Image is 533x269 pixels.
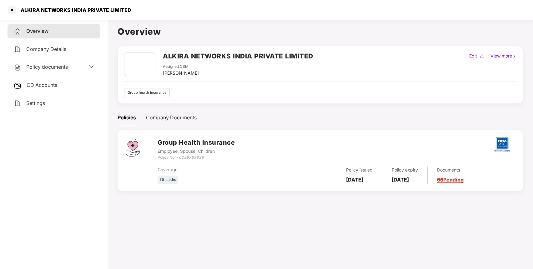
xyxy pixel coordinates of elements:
[158,138,235,147] h3: Group Health Insurance
[89,64,94,69] span: down
[437,167,464,173] div: Documents
[485,52,489,59] div: |
[26,100,45,106] span: Settings
[118,25,523,38] h1: Overview
[346,177,363,183] b: [DATE]
[26,46,66,52] span: Company Details
[392,177,409,183] b: [DATE]
[392,167,418,173] div: Policy expiry
[118,114,136,122] div: Policies
[26,64,68,70] span: Policy documents
[489,52,518,59] div: View more
[158,176,178,184] div: ₹5 Lakhs
[14,28,21,35] img: svg+xml;base64,PHN2ZyB4bWxucz0iaHR0cDovL3d3dy53My5vcmcvMjAwMC9zdmciIHdpZHRoPSIyNCIgaGVpZ2h0PSIyNC...
[17,7,131,13] div: ALKIRA NETWORKS INDIA PRIVATE LIMITED
[146,114,197,122] div: Company Documents
[437,177,464,183] a: 66 Pending
[491,133,513,155] img: tatag.png
[14,100,21,107] img: svg+xml;base64,PHN2ZyB4bWxucz0iaHR0cDovL3d3dy53My5vcmcvMjAwMC9zdmciIHdpZHRoPSIyNCIgaGVpZ2h0PSIyNC...
[26,28,48,34] span: Overview
[27,82,57,88] span: CD Accounts
[14,82,22,89] img: svg+xml;base64,PHN2ZyB3aWR0aD0iMjUiIGhlaWdodD0iMjQiIHZpZXdCb3g9IjAgMCAyNSAyNCIgZmlsbD0ibm9uZSIgeG...
[346,167,373,173] div: Policy issued
[124,88,170,97] div: Group health insurance
[179,155,204,160] i: 0239789838
[158,155,235,161] div: Policy No. -
[163,70,199,77] div: [PERSON_NAME]
[468,52,478,59] div: Edit
[512,54,516,58] img: rightIcon
[14,46,21,53] img: svg+xml;base64,PHN2ZyB4bWxucz0iaHR0cDovL3d3dy53My5vcmcvMjAwMC9zdmciIHdpZHRoPSIyNCIgaGVpZ2h0PSIyNC...
[163,64,199,70] div: Assigned CSM
[480,54,484,58] img: editIcon
[14,64,21,71] img: svg+xml;base64,PHN2ZyB4bWxucz0iaHR0cDovL3d3dy53My5vcmcvMjAwMC9zdmciIHdpZHRoPSIyNCIgaGVpZ2h0PSIyNC...
[125,138,140,157] img: svg+xml;base64,PHN2ZyB4bWxucz0iaHR0cDovL3d3dy53My5vcmcvMjAwMC9zdmciIHdpZHRoPSI0Ny43MTQiIGhlaWdodD...
[163,51,313,61] h2: ALKIRA NETWORKS INDIA PRIVATE LIMITED
[158,166,277,173] div: Coverage
[158,148,235,155] div: Employee, Spouse, Children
